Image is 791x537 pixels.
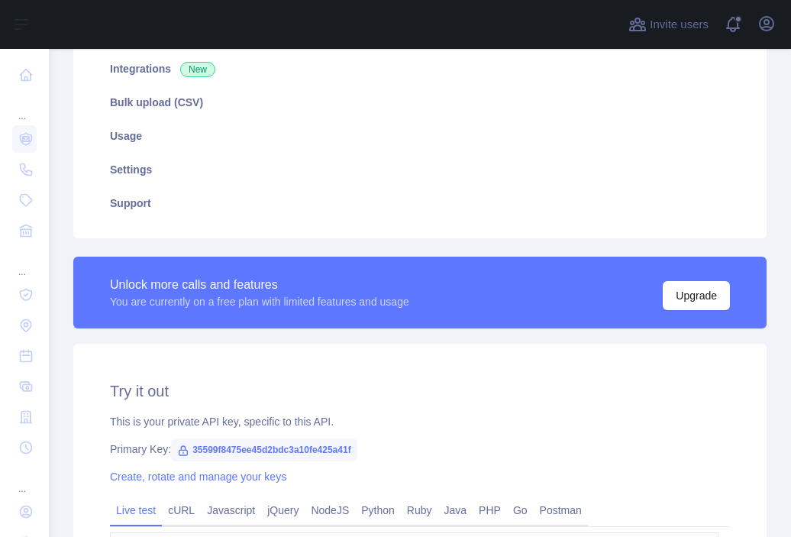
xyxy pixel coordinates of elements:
[473,498,507,522] a: PHP
[110,414,730,429] div: This is your private API key, specific to this API.
[162,498,201,522] a: cURL
[110,380,730,402] h2: Try it out
[663,281,730,310] button: Upgrade
[201,498,261,522] a: Javascript
[110,498,162,522] a: Live test
[110,276,409,294] div: Unlock more calls and features
[110,294,409,309] div: You are currently on a free plan with limited features and usage
[180,62,215,77] span: New
[171,438,357,461] span: 35599f8475ee45d2bdc3a10fe425a41f
[355,498,401,522] a: Python
[12,464,37,495] div: ...
[12,92,37,122] div: ...
[92,186,748,220] a: Support
[12,247,37,278] div: ...
[92,153,748,186] a: Settings
[401,498,438,522] a: Ruby
[261,498,305,522] a: jQuery
[650,16,709,34] span: Invite users
[92,86,748,119] a: Bulk upload (CSV)
[534,498,588,522] a: Postman
[507,498,534,522] a: Go
[92,52,748,86] a: Integrations New
[438,498,473,522] a: Java
[110,471,286,483] a: Create, rotate and manage your keys
[92,119,748,153] a: Usage
[625,12,712,37] button: Invite users
[305,498,355,522] a: NodeJS
[110,442,730,457] div: Primary Key:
